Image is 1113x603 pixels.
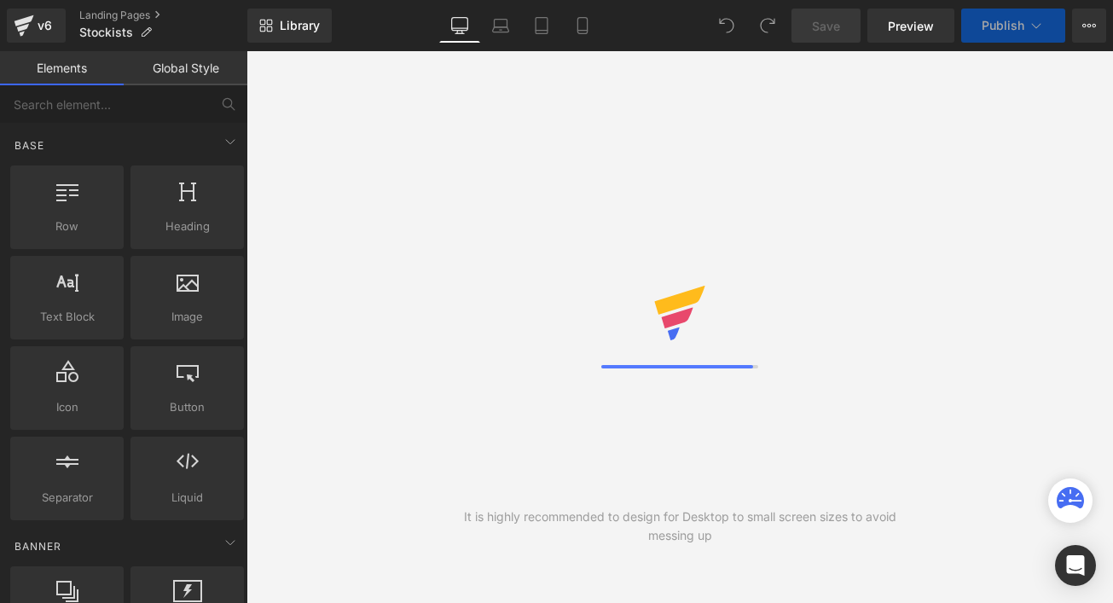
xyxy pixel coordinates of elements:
[136,489,239,507] span: Liquid
[710,9,744,43] button: Undo
[280,18,320,33] span: Library
[562,9,603,43] a: Mobile
[751,9,785,43] button: Redo
[7,9,66,43] a: v6
[124,51,247,85] a: Global Style
[136,308,239,326] span: Image
[463,507,896,545] div: It is highly recommended to design for Desktop to small screen sizes to avoid messing up
[888,17,934,35] span: Preview
[34,14,55,37] div: v6
[961,9,1065,43] button: Publish
[982,19,1024,32] span: Publish
[1055,545,1096,586] div: Open Intercom Messenger
[1072,9,1106,43] button: More
[79,26,133,39] span: Stockists
[867,9,954,43] a: Preview
[812,17,840,35] span: Save
[136,217,239,235] span: Heading
[13,137,46,154] span: Base
[247,9,332,43] a: New Library
[480,9,521,43] a: Laptop
[15,217,119,235] span: Row
[439,9,480,43] a: Desktop
[13,538,63,554] span: Banner
[15,398,119,416] span: Icon
[15,308,119,326] span: Text Block
[15,489,119,507] span: Separator
[136,398,239,416] span: Button
[521,9,562,43] a: Tablet
[79,9,247,22] a: Landing Pages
